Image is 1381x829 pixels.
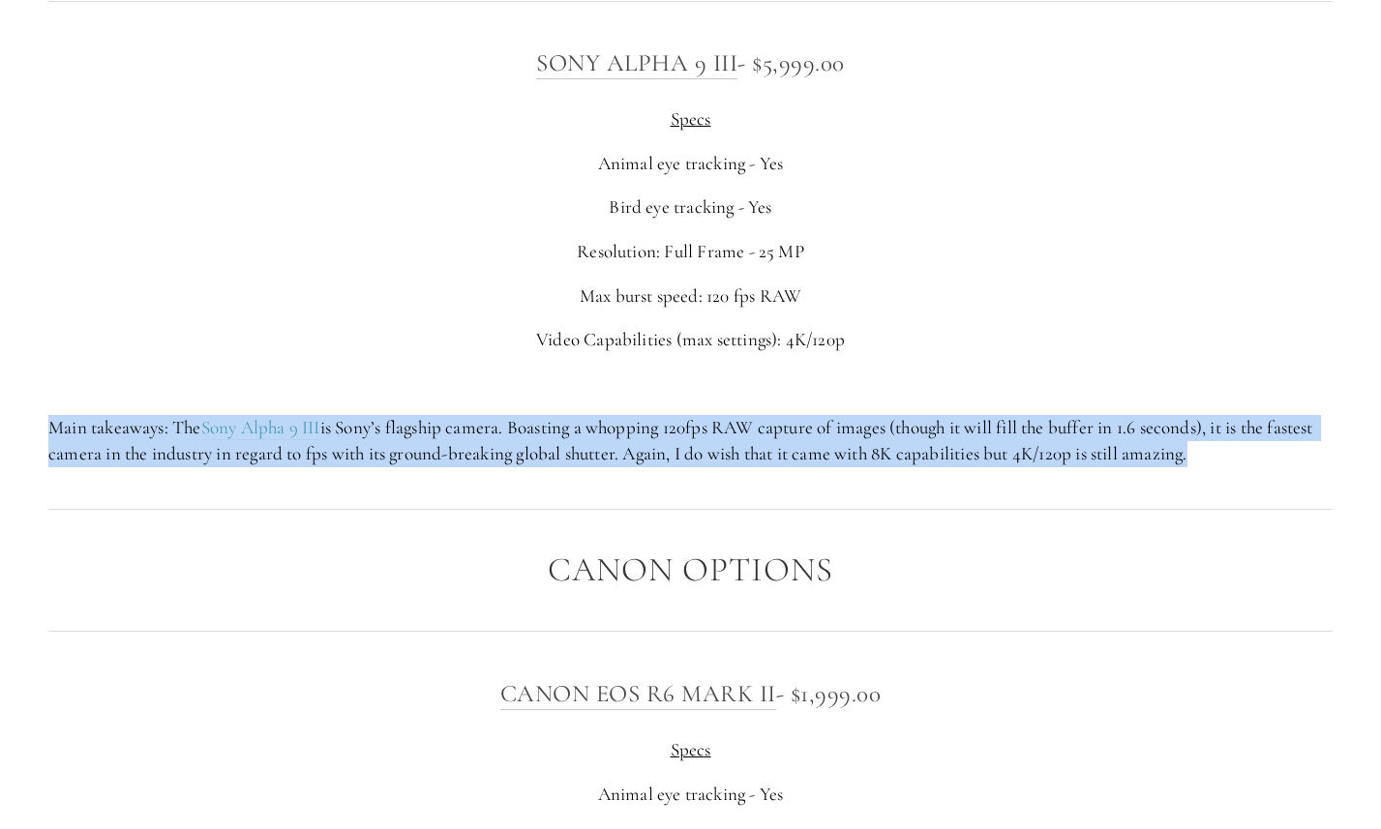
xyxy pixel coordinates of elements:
a: Sony Alpha 9 III [201,416,320,440]
p: Animal eye tracking - Yes [48,782,1333,808]
p: Bird eye tracking - Yes [48,194,1333,221]
h3: - $1,999.00 [48,674,1333,713]
a: Sony Alpha 9 III [536,48,737,79]
span: Specs [671,738,711,760]
p: Video Capabilities (max settings): 4K/120p [48,327,1333,353]
p: Animal eye tracking - Yes [48,151,1333,177]
p: Resolution: Full Frame - 25 MP [48,239,1333,265]
span: Specs [671,107,711,130]
p: Max burst speed: 120 fps RAW [48,283,1333,310]
h2: Canon Options [48,551,1333,589]
a: Canon EOS R6 Mark II [500,679,776,710]
h3: - $5,999.00 [48,44,1333,82]
p: Main takeaways: The is Sony’s flagship camera. Boasting a whopping 120fps RAW capture of images (... [48,415,1333,466]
